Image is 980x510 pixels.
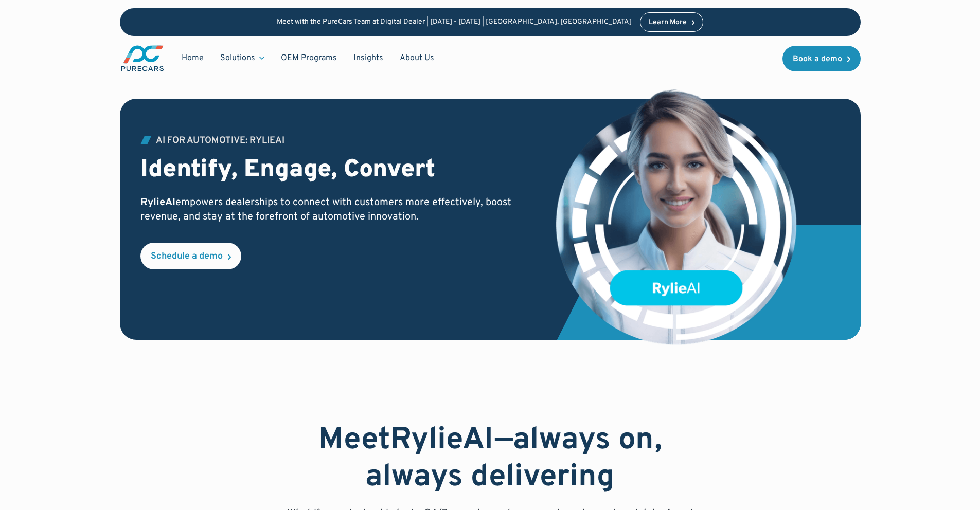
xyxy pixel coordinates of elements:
a: main [120,44,165,72]
strong: Meet [318,421,390,460]
strong: RylieAI [390,421,495,460]
a: Book a demo [782,46,861,71]
p: empowers dealerships to connect with customers more effectively, boost revenue, and stay at the f... [140,195,539,224]
img: customer data platform illustration [554,88,799,348]
div: Solutions [220,52,255,64]
a: Schedule a demo [140,243,241,269]
div: Solutions [212,48,273,68]
div: Schedule a demo [151,252,223,261]
a: Insights [345,48,391,68]
img: purecars logo [120,44,165,72]
strong: —always on, always delivering [365,421,662,497]
strong: RylieAI [140,196,175,209]
a: Home [173,48,212,68]
div: AI for Automotive: RylieAI [156,136,284,145]
a: Learn More [640,12,704,32]
a: OEM Programs [273,48,345,68]
div: Learn More [649,19,687,26]
h2: Identify, Engage, Convert [140,156,539,186]
div: Book a demo [793,55,842,63]
a: About Us [391,48,442,68]
p: Meet with the PureCars Team at Digital Dealer | [DATE] - [DATE] | [GEOGRAPHIC_DATA], [GEOGRAPHIC_... [277,18,632,27]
